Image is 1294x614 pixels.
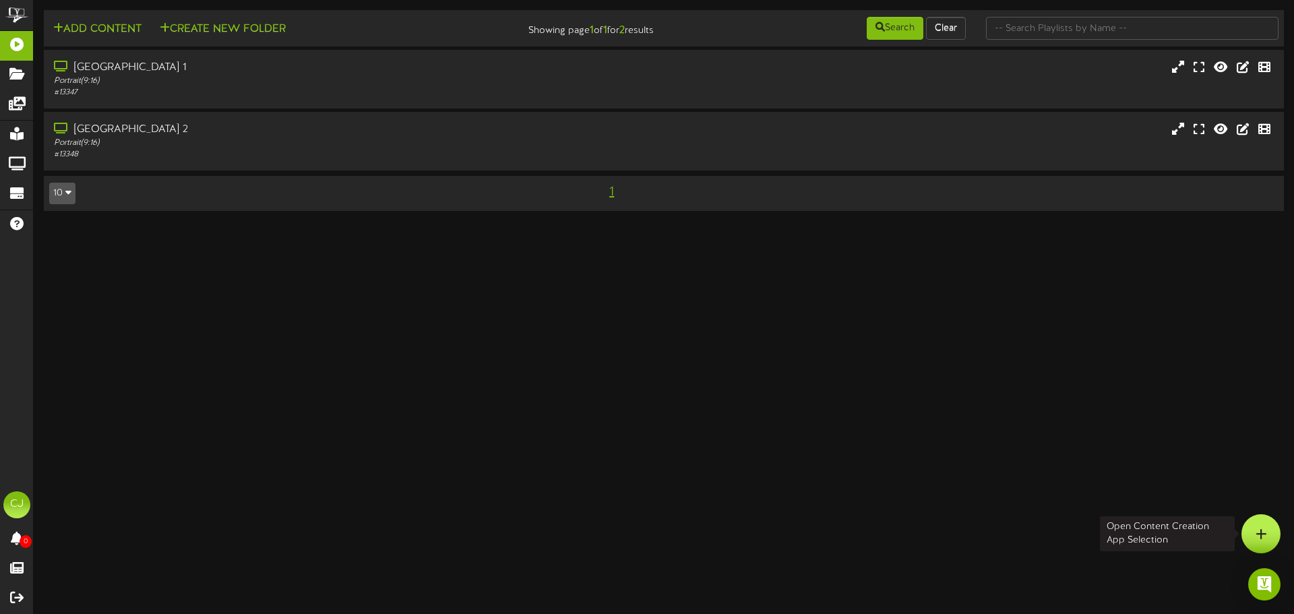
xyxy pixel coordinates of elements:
strong: 1 [603,24,607,36]
input: -- Search Playlists by Name -- [986,17,1278,40]
div: Showing page of for results [456,16,664,38]
button: Create New Folder [156,21,290,38]
div: Portrait ( 9:16 ) [54,75,551,87]
span: 1 [606,185,617,199]
div: # 13347 [54,87,551,98]
button: Search [867,17,923,40]
strong: 2 [619,24,625,36]
button: Add Content [49,21,146,38]
div: Open Intercom Messenger [1248,568,1281,601]
div: CJ [3,491,30,518]
span: 0 [20,535,32,548]
div: # 13348 [54,149,551,160]
div: Portrait ( 9:16 ) [54,137,551,149]
button: Clear [926,17,966,40]
button: 10 [49,183,75,204]
strong: 1 [590,24,594,36]
div: [GEOGRAPHIC_DATA] 2 [54,122,551,137]
div: [GEOGRAPHIC_DATA] 1 [54,60,551,75]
